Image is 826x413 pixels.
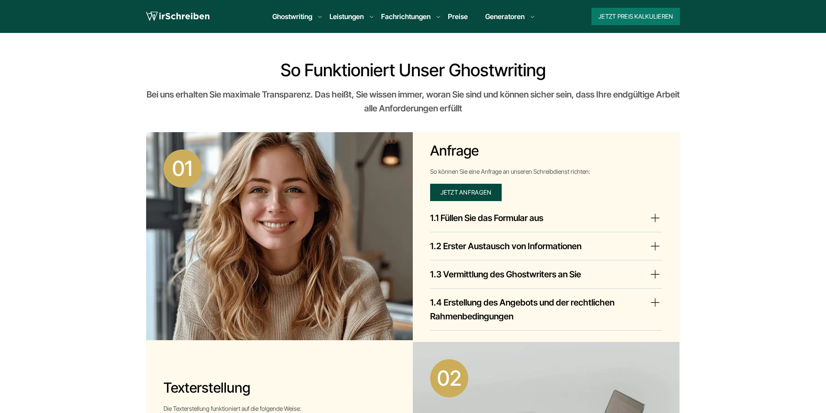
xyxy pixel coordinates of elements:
[430,142,662,159] h3: Anfrage
[430,267,662,281] summary: 1.3 Vermittlung des Ghostwriters an Sie
[448,12,468,21] a: Preise
[430,184,502,201] a: Jetzt anfragen
[430,267,581,281] h4: 1.3 Vermittlung des Ghostwriters an Sie
[485,11,525,22] a: Generatoren
[146,10,209,23] img: logo wirschreiben
[330,11,364,22] a: Leistungen
[146,132,413,340] img: Anfrage
[430,239,662,253] summary: 1.2 Erster Austausch von Informationen
[430,166,662,204] div: So können Sie eine Anfrage an unseren Schreibdienst richten:
[430,296,648,323] h4: 1.4 Erstellung des Angebots und der rechtlichen Rahmenbedingungen
[430,296,662,323] summary: 1.4 Erstellung des Angebots und der rechtlichen Rahmenbedingungen
[430,211,662,225] summary: 1.1 Füllen Sie das Formular aus
[441,189,492,196] span: Jetzt anfragen
[163,379,395,397] h3: Texterstellung
[430,211,543,225] h4: 1.1 Füllen Sie das Formular aus
[272,11,312,22] a: Ghostwriting
[430,239,581,253] h4: 1.2 Erster Austausch von Informationen
[591,8,680,25] button: Jetzt Preis kalkulieren
[146,60,680,81] h2: So funktioniert unser Ghostwriting
[381,11,431,22] a: Fachrichtungen
[146,88,680,115] div: Bei uns erhalten Sie maximale Transparenz. Das heißt, Sie wissen immer, woran Sie sind und können...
